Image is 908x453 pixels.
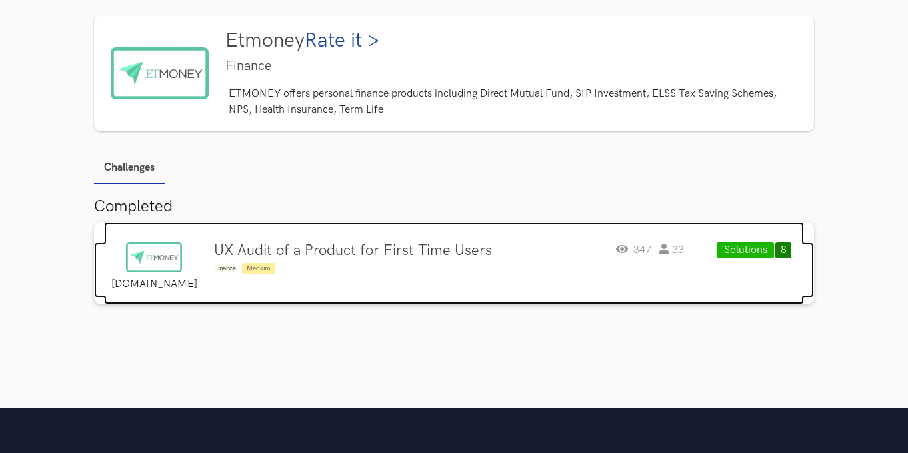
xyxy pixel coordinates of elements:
[305,29,380,53] a: Rate it >
[659,244,684,256] span: 33
[616,244,651,256] span: 347
[775,242,791,258] button: 8
[126,242,182,272] img: Etmoney logo
[94,197,814,217] h3: Completed
[104,278,204,291] label: [DOMAIN_NAME]
[717,242,774,258] button: Solutions
[242,263,275,274] span: Medium
[214,264,236,272] span: Finance
[111,47,209,99] img: Etmoney logo
[94,154,165,184] a: Challenges
[214,242,492,260] h4: UX Audit of a Product for First Time Users
[225,29,380,53] h3: Etmoney
[104,222,804,304] a: Etmoney logo[DOMAIN_NAME]UX Audit of a Product for First Time UsersFinance Medium347 33Solutions8
[225,58,380,74] h4: Finance
[229,86,797,118] p: ETMONEY offers personal finance products including Direct Mutual Fund, SIP Investment, ELSS Tax S...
